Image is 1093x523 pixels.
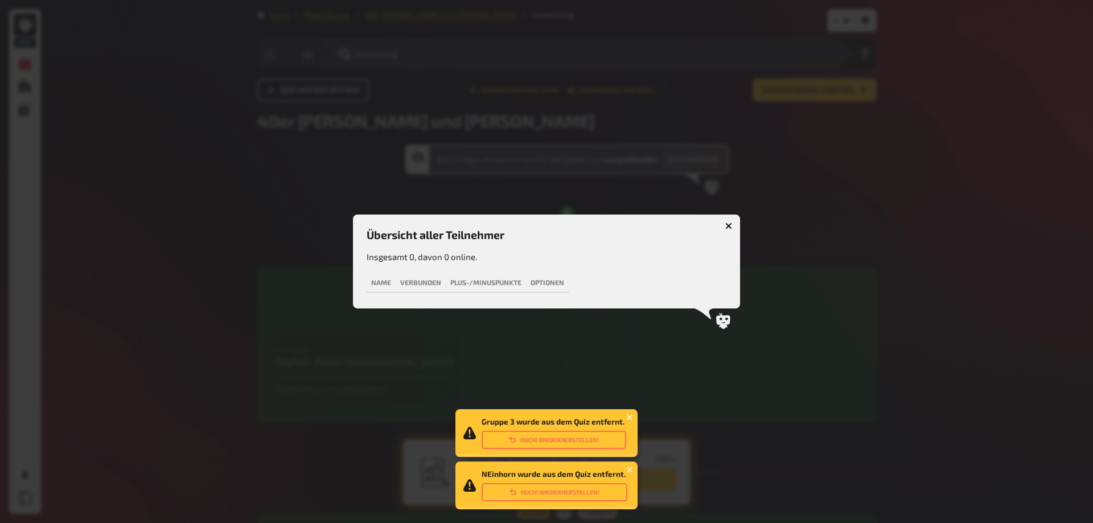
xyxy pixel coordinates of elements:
h3: Übersicht aller Teilnehmer [367,228,726,241]
th: Optionen [526,274,569,293]
p: Insgesamt 0, davon 0 online. [367,250,726,263]
th: Verbunden [396,274,446,293]
div: NEinhorn wurde aus dem Quiz entfernt. [482,470,627,501]
th: Plus-/Minuspunkte [446,274,526,293]
button: close [626,465,634,474]
button: Huch! Wiederherstellen! [482,483,627,501]
th: Name [367,274,396,293]
button: close [626,413,634,422]
button: Huch! Wiederherstellen! [482,431,626,449]
div: Gruppe 3 wurde aus dem Quiz entfernt. [482,417,626,449]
